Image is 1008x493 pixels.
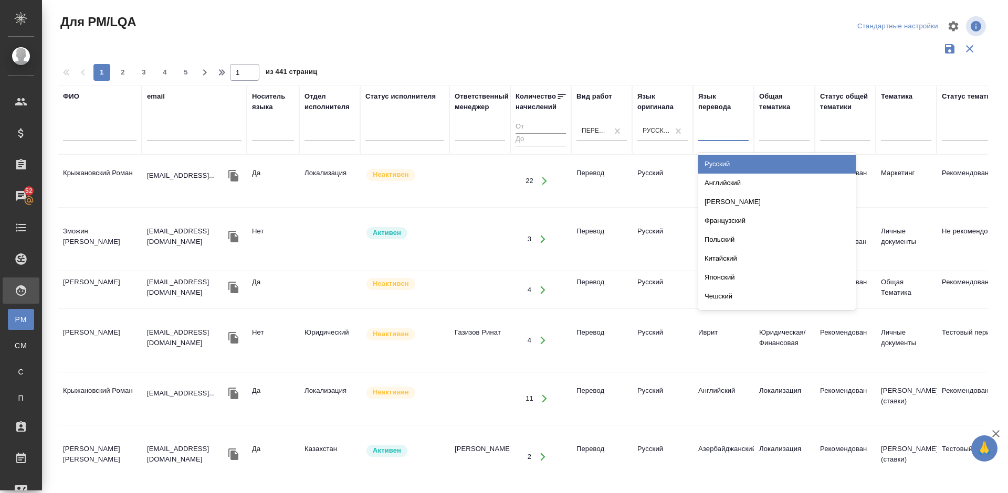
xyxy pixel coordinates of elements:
p: Активен [373,445,401,456]
span: 3 [135,67,152,78]
p: [EMAIL_ADDRESS]... [147,170,215,181]
div: Язык перевода [698,91,749,112]
p: Неактивен [373,169,409,180]
p: Неактивен [373,387,409,398]
a: П [8,388,34,409]
div: [PERSON_NAME] [698,192,856,211]
span: CM [13,340,29,351]
p: Неактивен [373,329,409,339]
div: 4 [528,285,531,295]
td: Перевод [571,438,632,475]
td: Азербайджанский [693,438,754,475]
td: Крыжановский Роман [58,163,142,199]
button: 🙏 [971,435,997,462]
div: ФИО [63,91,79,102]
a: PM [8,309,34,330]
div: Чешский [698,287,856,306]
input: От [516,121,566,134]
td: Зможин [PERSON_NAME] [58,221,142,258]
span: Посмотреть информацию [966,16,988,36]
a: С [8,361,34,382]
button: Скопировать [226,229,241,244]
td: Рекомендован [815,438,876,475]
td: Русский [632,438,693,475]
div: Английский [698,174,856,192]
p: [EMAIL_ADDRESS][DOMAIN_NAME] [147,444,226,465]
td: [PERSON_NAME] (ставки) [876,380,937,417]
p: [EMAIL_ADDRESS]... [147,388,215,399]
span: 2 [114,67,131,78]
div: Русский [643,126,670,135]
td: Русский [632,380,693,417]
button: Скопировать [226,446,241,462]
td: Перевод [571,272,632,308]
td: [PERSON_NAME] [58,272,142,308]
button: Открыть работы [532,446,553,468]
td: Личные документы [876,221,937,258]
td: Казахстан [299,438,360,475]
div: Статус исполнителя [365,91,436,102]
td: Рекомендован [815,322,876,359]
div: Сербский [698,306,856,325]
div: Ответственный менеджер [455,91,509,112]
button: Сбросить фильтры [960,39,980,59]
td: Английский [693,380,754,417]
td: [PERSON_NAME] (ставки) [876,438,937,475]
div: Польский [698,230,856,249]
td: Общая Тематика [876,272,937,308]
button: Скопировать [226,280,241,295]
div: Рядовой исполнитель: назначай с учетом рейтинга [365,226,444,240]
span: из 441 страниц [266,66,317,81]
div: Китайский [698,249,856,268]
button: Скопировать [226,330,241,346]
button: Сохранить фильтры [940,39,960,59]
div: Статус тематики [942,91,999,102]
td: Да [247,380,299,417]
td: Русский [632,272,693,308]
div: Перевод [582,126,609,135]
td: Русский [632,163,693,199]
td: Маркетинг [876,163,937,199]
button: Открыть работы [534,388,555,410]
td: Крыжановский Роман [58,380,142,417]
div: Японский [698,268,856,287]
td: Личные документы [876,322,937,359]
button: 5 [177,64,194,81]
div: Количество начислений [516,91,556,112]
div: Наши пути разошлись: исполнитель с нами не работает [365,168,444,182]
p: [EMAIL_ADDRESS][DOMAIN_NAME] [147,277,226,298]
span: PM [13,314,29,325]
span: 5 [177,67,194,78]
div: email [147,91,165,102]
div: Отдел исполнителя [304,91,355,112]
div: 4 [528,335,531,346]
div: Наши пути разошлись: исполнитель с нами не работает [365,385,444,400]
p: [EMAIL_ADDRESS][DOMAIN_NAME] [147,327,226,348]
div: Носитель языка [252,91,294,112]
span: 🙏 [975,437,993,459]
td: Локализация [754,438,815,475]
td: Туркменский [693,272,754,308]
td: Рекомендован [815,380,876,417]
td: Да [247,272,299,308]
span: Для PM/LQA [58,14,136,30]
button: 2 [114,64,131,81]
td: Перевод [571,380,632,417]
div: split button [855,18,941,35]
div: 3 [528,234,531,244]
div: 22 [526,176,533,186]
td: Нет [247,322,299,359]
td: [PERSON_NAME] [449,438,510,475]
td: Русский [632,221,693,258]
span: 4 [156,67,173,78]
button: Скопировать [226,385,241,401]
div: Наши пути разошлись: исполнитель с нами не работает [365,277,444,291]
td: Да [247,438,299,475]
td: Локализация [754,380,815,417]
td: Иврит [693,322,754,359]
div: Общая тематика [759,91,810,112]
button: Открыть работы [534,170,555,192]
button: 4 [156,64,173,81]
div: Французский [698,211,856,230]
td: Иврит [693,221,754,258]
